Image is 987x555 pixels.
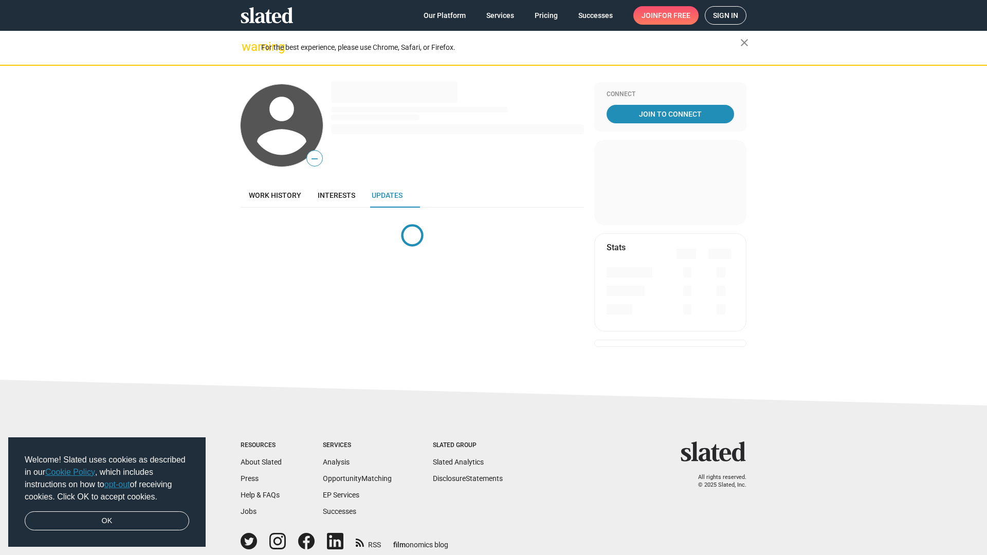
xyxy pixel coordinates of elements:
a: Joinfor free [633,6,699,25]
mat-card-title: Stats [607,242,626,253]
a: DisclosureStatements [433,474,503,483]
span: — [307,152,322,165]
mat-icon: warning [242,41,254,53]
div: For the best experience, please use Chrome, Safari, or Firefox. [261,41,740,54]
a: RSS [356,534,381,550]
div: Resources [241,441,282,450]
span: Interests [318,191,355,199]
span: Services [486,6,514,25]
span: film [393,541,406,549]
a: Jobs [241,507,257,515]
a: Work history [241,183,309,208]
a: Successes [570,6,621,25]
a: Pricing [526,6,566,25]
a: Sign in [705,6,746,25]
a: About Slated [241,458,282,466]
div: Services [323,441,392,450]
a: Analysis [323,458,350,466]
span: Pricing [535,6,558,25]
a: Slated Analytics [433,458,484,466]
a: Successes [323,507,356,515]
span: Work history [249,191,301,199]
div: Slated Group [433,441,503,450]
span: Our Platform [424,6,466,25]
span: Successes [578,6,613,25]
span: Welcome! Slated uses cookies as described in our , which includes instructions on how to of recei... [25,454,189,503]
div: cookieconsent [8,437,206,547]
a: Help & FAQs [241,491,280,499]
a: Press [241,474,259,483]
a: dismiss cookie message [25,511,189,531]
mat-icon: close [738,36,751,49]
a: Services [478,6,522,25]
div: Connect [607,90,734,99]
a: OpportunityMatching [323,474,392,483]
span: Join [642,6,690,25]
a: Updates [363,183,411,208]
a: Our Platform [415,6,474,25]
span: Sign in [713,7,738,24]
a: filmonomics blog [393,532,448,550]
p: All rights reserved. © 2025 Slated, Inc. [687,474,746,489]
a: Interests [309,183,363,208]
span: Updates [372,191,403,199]
a: Cookie Policy [45,468,95,476]
a: opt-out [104,480,130,489]
a: EP Services [323,491,359,499]
a: Join To Connect [607,105,734,123]
span: Join To Connect [609,105,732,123]
span: for free [658,6,690,25]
